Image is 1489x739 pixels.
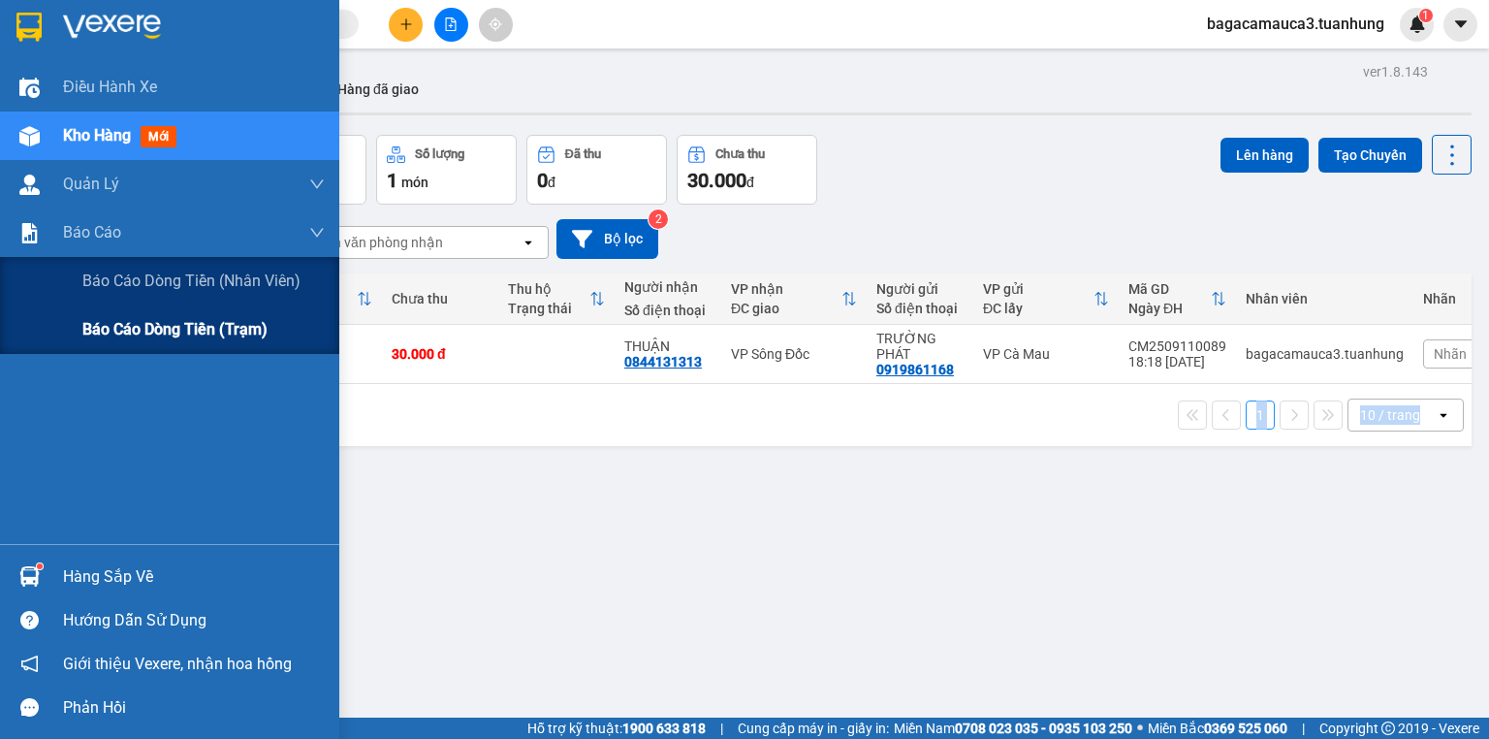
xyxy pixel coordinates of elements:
[392,291,489,306] div: Chưa thu
[19,223,40,243] img: solution-icon
[1128,281,1211,297] div: Mã GD
[1302,718,1305,739] span: |
[983,281,1093,297] div: VP gửi
[1246,401,1275,430] button: 1
[1452,16,1470,33] span: caret-down
[19,566,40,587] img: warehouse-icon
[876,362,954,377] div: 0919861168
[565,147,601,161] div: Đã thu
[9,46,237,65] b: Người gửi : NGỌC 0948477577
[687,169,746,192] span: 30.000
[1360,405,1420,425] div: 10 / trang
[392,346,489,362] div: 30.000 đ
[527,718,706,739] span: Hỗ trợ kỹ thuật:
[376,135,517,205] button: Số lượng1món
[1119,273,1236,325] th: Toggle SortBy
[1443,8,1477,42] button: caret-down
[649,209,668,229] sup: 2
[63,172,119,196] span: Quản Lý
[444,17,458,31] span: file-add
[1409,16,1426,33] img: icon-new-feature
[1246,346,1404,362] div: bagacamauca3.tuanhung
[63,562,325,592] div: Hàng sắp về
[876,331,964,362] div: TRƯỜNG PHÁT
[721,273,867,325] th: Toggle SortBy
[731,281,841,297] div: VP nhận
[973,273,1119,325] th: Toggle SortBy
[746,175,754,190] span: đ
[1191,12,1400,36] span: bagacamauca3.tuanhung
[63,606,325,635] div: Hướng dẫn sử dụng
[677,135,817,205] button: Chưa thu30.000đ
[715,147,765,161] div: Chưa thu
[434,8,468,42] button: file-add
[548,175,555,190] span: đ
[983,346,1109,362] div: VP Cà Mau
[322,66,434,112] button: Hàng đã giao
[622,721,706,736] strong: 1900 633 818
[309,225,325,241] span: down
[63,220,121,244] span: Báo cáo
[1422,9,1429,22] span: 1
[16,13,42,42] img: logo-vxr
[82,317,268,341] span: Báo cáo dòng tiền (trạm)
[63,126,131,145] span: Kho hàng
[401,175,428,190] span: món
[955,721,1132,736] strong: 0708 023 035 - 0935 103 250
[624,354,702,369] div: 0844131313
[399,17,413,31] span: plus
[20,655,39,673] span: notification
[309,233,443,252] div: Chọn văn phòng nhận
[9,5,206,37] b: GỬI : VP Cà Mau
[1419,9,1433,22] sup: 1
[1128,338,1226,354] div: CM2509110089
[1363,61,1428,82] div: ver 1.8.143
[37,563,43,569] sup: 1
[498,273,615,325] th: Toggle SortBy
[731,346,857,362] div: VP Sông Đốc
[63,652,292,676] span: Giới thiệu Vexere, nhận hoa hồng
[1318,138,1422,173] button: Tạo Chuyến
[1137,724,1143,732] span: ⚪️
[19,126,40,146] img: warehouse-icon
[479,8,513,42] button: aim
[489,17,502,31] span: aim
[894,718,1132,739] span: Miền Nam
[1204,721,1287,736] strong: 0369 525 060
[20,611,39,629] span: question-circle
[20,698,39,717] span: message
[1434,346,1467,362] span: Nhãn
[389,8,423,42] button: plus
[309,177,325,192] span: down
[983,301,1093,316] div: ĐC lấy
[1246,291,1404,306] div: Nhân viên
[521,235,536,250] svg: open
[508,281,589,297] div: Thu hộ
[387,169,397,192] span: 1
[731,301,841,316] div: ĐC giao
[1381,722,1395,735] span: copyright
[876,301,964,316] div: Số điện thoại
[63,693,325,723] div: Phản hồi
[1128,354,1226,369] div: 18:18 [DATE]
[141,126,176,147] span: mới
[537,169,548,192] span: 0
[1128,301,1211,316] div: Ngày ĐH
[1436,407,1451,423] svg: open
[556,219,658,259] button: Bộ lọc
[738,718,889,739] span: Cung cấp máy in - giấy in:
[720,718,723,739] span: |
[415,147,464,161] div: Số lượng
[624,303,712,318] div: Số điện thoại
[19,175,40,195] img: warehouse-icon
[1220,138,1309,173] button: Lên hàng
[624,279,712,295] div: Người nhận
[1148,718,1287,739] span: Miền Bắc
[508,301,589,316] div: Trạng thái
[63,75,157,99] span: Điều hành xe
[876,281,964,297] div: Người gửi
[82,269,301,293] span: Báo cáo dòng tiền (nhân viên)
[526,135,667,205] button: Đã thu0đ
[624,338,712,354] div: THUẬN
[19,78,40,98] img: warehouse-icon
